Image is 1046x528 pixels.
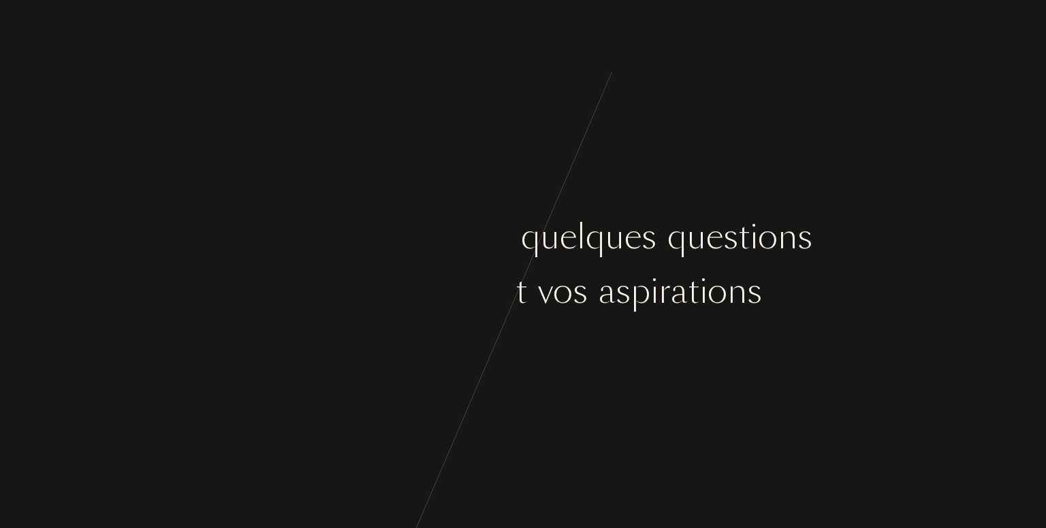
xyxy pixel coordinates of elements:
[573,266,588,317] div: s
[498,212,510,263] div: r
[708,266,727,317] div: o
[312,212,343,263] div: m
[624,212,641,263] div: e
[360,212,379,263] div: n
[300,266,319,317] div: u
[605,212,624,263] div: u
[641,212,656,263] div: s
[342,266,357,317] div: v
[616,266,631,317] div: s
[516,266,527,317] div: t
[553,266,573,317] div: o
[586,212,605,263] div: q
[650,266,659,317] div: i
[461,266,473,317] div: t
[481,212,498,263] div: a
[285,266,300,317] div: s
[727,266,747,317] div: n
[234,212,261,263] div: C
[357,266,377,317] div: o
[797,212,812,263] div: s
[541,212,560,263] div: u
[435,212,450,263] div: s
[498,266,516,317] div: e
[319,266,331,317] div: r
[560,212,577,263] div: e
[343,212,360,263] div: e
[747,266,762,317] div: s
[738,212,750,263] div: t
[538,266,553,317] div: v
[706,212,723,263] div: e
[396,212,415,263] div: o
[699,266,708,317] div: i
[659,266,671,317] div: r
[599,266,616,317] div: a
[377,266,392,317] div: s
[667,212,687,263] div: q
[631,266,650,317] div: p
[671,266,688,317] div: a
[688,266,699,317] div: t
[461,212,481,263] div: p
[415,212,435,263] div: n
[261,212,281,263] div: o
[402,266,422,317] div: g
[577,212,586,263] div: l
[687,212,706,263] div: u
[442,266,461,317] div: û
[473,266,488,317] div: s
[422,266,442,317] div: o
[723,212,738,263] div: s
[521,212,541,263] div: q
[758,212,778,263] div: o
[778,212,797,263] div: n
[379,212,396,263] div: ç
[750,212,758,263] div: i
[281,212,312,263] div: m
